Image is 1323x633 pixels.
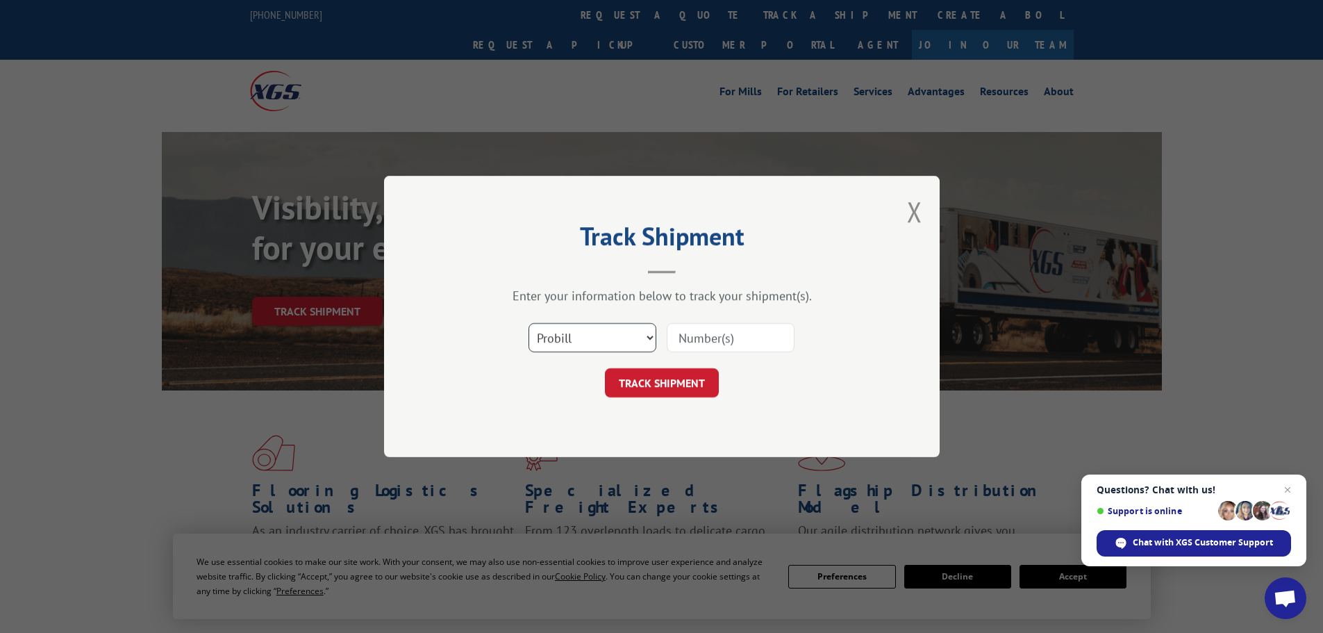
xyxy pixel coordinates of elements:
[667,323,794,352] input: Number(s)
[454,288,870,304] div: Enter your information below to track your shipment(s).
[907,193,922,230] button: Close modal
[1265,577,1306,619] a: Open chat
[1133,536,1273,549] span: Chat with XGS Customer Support
[1097,506,1213,516] span: Support is online
[454,227,870,253] h2: Track Shipment
[1097,530,1291,557] span: Chat with XGS Customer Support
[605,368,719,397] button: TRACK SHIPMENT
[1097,484,1291,495] span: Questions? Chat with us!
